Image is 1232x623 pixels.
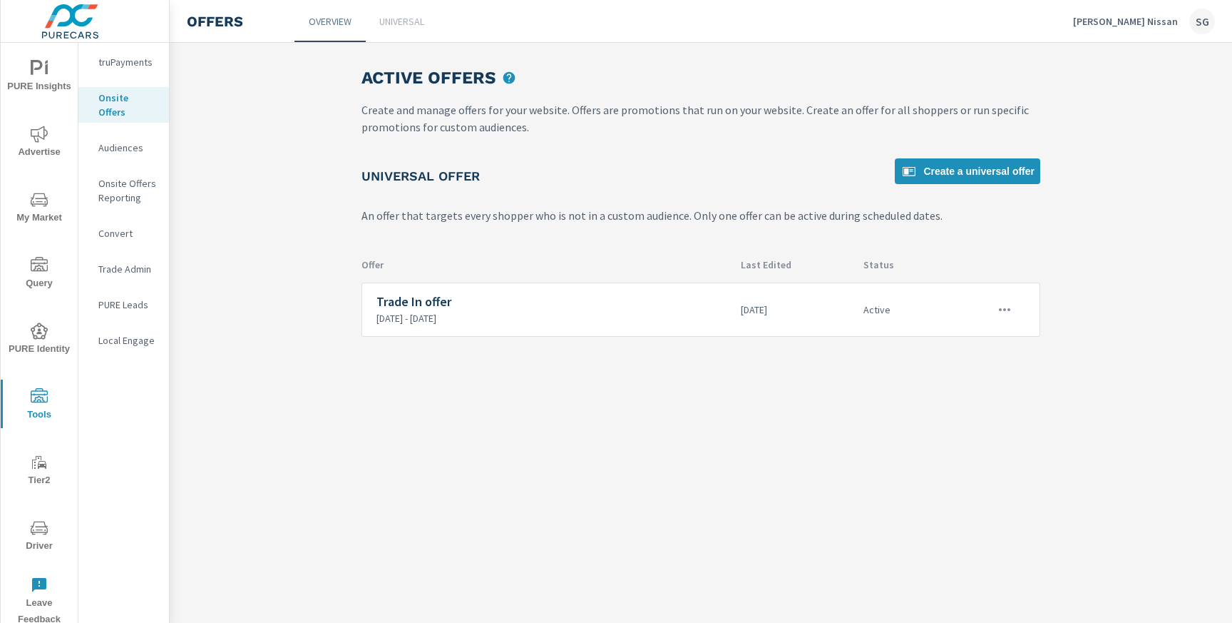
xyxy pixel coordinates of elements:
[98,91,158,119] p: Onsite Offers
[1073,15,1178,28] p: [PERSON_NAME] Nissan
[379,14,424,29] p: Universal
[5,454,73,489] span: Tier2
[361,258,729,271] p: Offer
[361,66,496,90] h3: Active Offers
[98,333,158,348] p: Local Engage
[309,14,351,29] p: Overview
[5,388,73,423] span: Tools
[895,158,1040,184] a: Create a universal offer
[5,257,73,292] span: Query
[78,137,169,158] div: Audiences
[98,176,158,205] p: Onsite Offers Reporting
[5,191,73,226] span: My Market
[98,55,158,69] p: truPayments
[5,323,73,358] span: PURE Identity
[5,520,73,554] span: Driver
[187,13,243,30] h4: Offers
[1189,9,1215,34] div: SG
[98,298,158,312] p: PURE Leads
[900,163,1035,180] span: Create a universal offer
[98,141,158,155] p: Audiences
[78,223,169,244] div: Convert
[98,262,158,276] p: Trade Admin
[78,51,169,73] div: truPayments
[741,303,852,316] p: [DATE]
[78,294,169,315] div: PURE Leads
[361,101,1040,136] p: Create and manage offers for your website. Offers are promotions that run on your website. Create...
[863,303,942,316] p: Active
[78,330,169,351] div: Local Engage
[500,69,518,87] span: upload picture
[5,126,73,161] span: Advertise
[376,295,729,309] h6: Trade In offer
[78,173,169,208] div: Onsite Offers Reporting
[5,60,73,95] span: PURE Insights
[78,258,169,280] div: Trade Admin
[98,226,158,240] p: Convert
[361,207,1040,224] p: An offer that targets every shopper who is not in a custom audience. Only one offer can be active...
[361,168,480,184] h5: Universal Offer
[78,87,169,123] div: Onsite Offers
[376,312,729,325] p: [DATE] - [DATE]
[863,258,942,271] p: Status
[741,258,852,271] p: Last Edited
